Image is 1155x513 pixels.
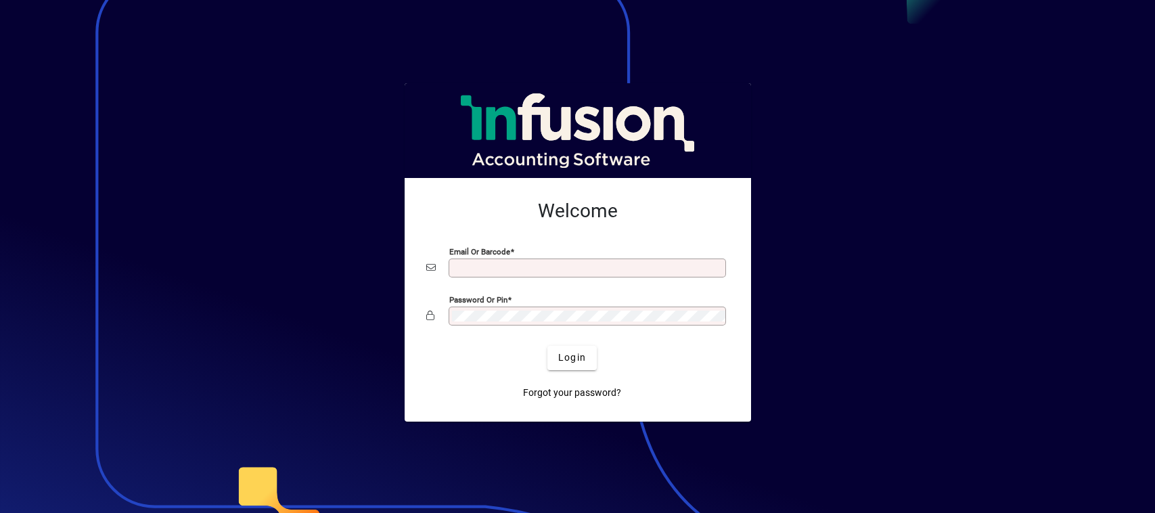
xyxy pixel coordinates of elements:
span: Login [558,351,586,365]
span: Forgot your password? [523,386,621,400]
mat-label: Email or Barcode [449,246,510,256]
h2: Welcome [426,200,729,223]
a: Forgot your password? [518,381,627,405]
mat-label: Password or Pin [449,294,507,304]
button: Login [547,346,597,370]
